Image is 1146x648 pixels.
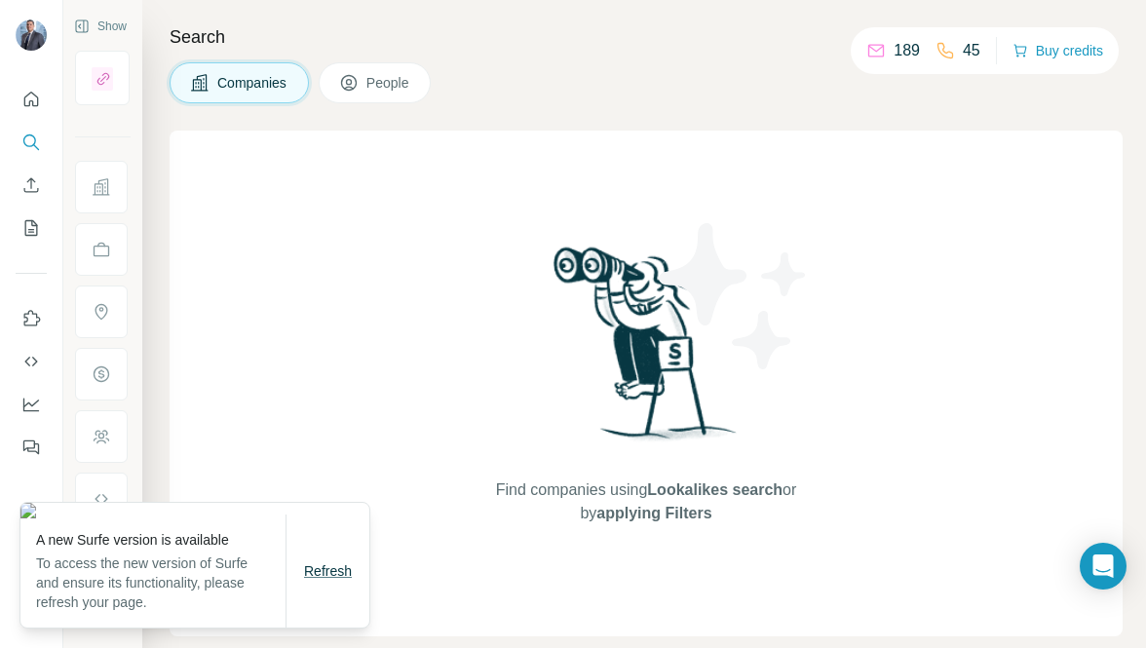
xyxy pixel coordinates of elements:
h4: Search [170,23,1123,51]
span: Find companies using or by [490,478,802,525]
button: Buy credits [1012,37,1103,64]
p: 45 [963,39,980,62]
img: Avatar [16,19,47,51]
button: Dashboard [16,387,47,422]
button: Show [60,12,140,41]
button: Use Surfe API [16,344,47,379]
button: Quick start [16,82,47,117]
p: A new Surfe version is available [36,530,286,550]
span: People [366,73,411,93]
button: Enrich CSV [16,168,47,203]
button: My lists [16,210,47,246]
p: To access the new version of Surfe and ensure its functionality, please refresh your page. [36,553,286,612]
span: Refresh [304,563,352,579]
span: Lookalikes search [647,481,783,498]
button: Search [16,125,47,160]
button: Refresh [290,553,365,589]
span: Companies [217,73,288,93]
div: Open Intercom Messenger [1080,543,1127,590]
img: 3d013e21-2880-41b3-9a00-9983dbdc6abc [20,503,369,518]
button: Use Surfe on LinkedIn [16,301,47,336]
img: Surfe Illustration - Stars [646,209,821,384]
span: applying Filters [596,505,711,521]
button: Feedback [16,430,47,465]
img: Surfe Illustration - Woman searching with binoculars [545,242,747,459]
p: 189 [894,39,920,62]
